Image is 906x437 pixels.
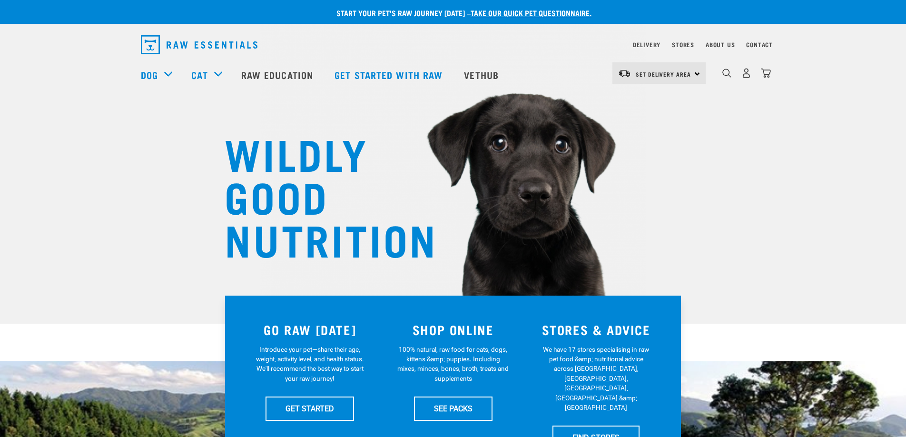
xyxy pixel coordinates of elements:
[454,56,511,94] a: Vethub
[244,322,376,337] h3: GO RAW [DATE]
[618,69,631,78] img: van-moving.png
[397,345,509,384] p: 100% natural, raw food for cats, dogs, kittens &amp; puppies. Including mixes, minces, bones, bro...
[254,345,366,384] p: Introduce your pet—share their age, weight, activity level, and health status. We'll recommend th...
[706,43,735,46] a: About Us
[325,56,454,94] a: Get started with Raw
[540,345,652,413] p: We have 17 stores specialising in raw pet food &amp; nutritional advice across [GEOGRAPHIC_DATA],...
[636,72,691,76] span: Set Delivery Area
[133,31,773,58] nav: dropdown navigation
[672,43,694,46] a: Stores
[746,43,773,46] a: Contact
[191,68,207,82] a: Cat
[722,69,731,78] img: home-icon-1@2x.png
[414,397,492,420] a: SEE PACKS
[471,10,591,15] a: take our quick pet questionnaire.
[761,68,771,78] img: home-icon@2x.png
[141,35,257,54] img: Raw Essentials Logo
[530,322,662,337] h3: STORES & ADVICE
[266,397,354,420] a: GET STARTED
[633,43,660,46] a: Delivery
[225,131,415,259] h1: WILDLY GOOD NUTRITION
[141,68,158,82] a: Dog
[387,322,519,337] h3: SHOP ONLINE
[741,68,751,78] img: user.png
[232,56,325,94] a: Raw Education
